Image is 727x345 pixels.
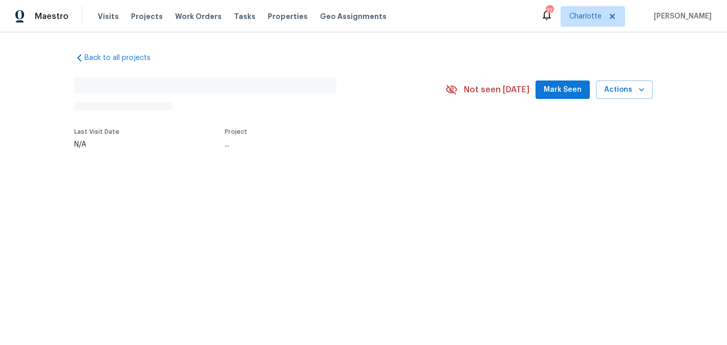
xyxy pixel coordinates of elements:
div: 77 [546,6,553,16]
span: Visits [98,11,119,22]
span: Properties [268,11,308,22]
span: Actions [604,84,645,96]
a: Back to all projects [74,53,173,63]
span: Not seen [DATE] [464,85,529,95]
span: Last Visit Date [74,129,119,135]
span: Projects [131,11,163,22]
span: Geo Assignments [320,11,387,22]
span: Tasks [234,13,255,20]
div: ... [225,141,421,148]
button: Actions [596,80,653,99]
button: Mark Seen [536,80,590,99]
span: Project [225,129,247,135]
span: Mark Seen [544,84,582,96]
div: N/A [74,141,119,148]
span: Charlotte [569,11,602,22]
span: [PERSON_NAME] [650,11,712,22]
span: Maestro [35,11,69,22]
span: Work Orders [175,11,222,22]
